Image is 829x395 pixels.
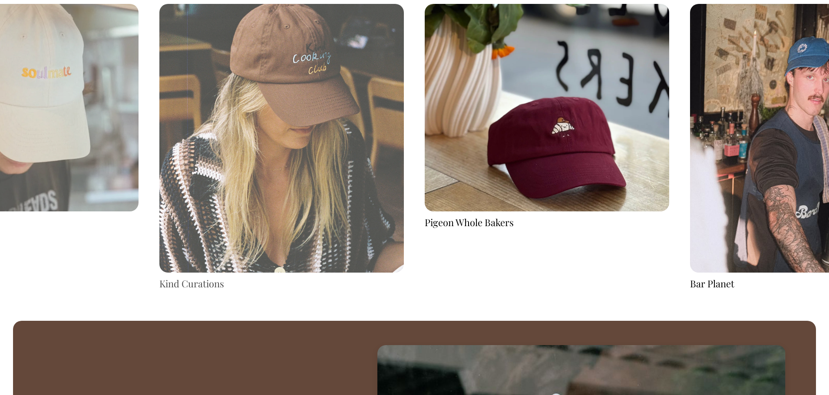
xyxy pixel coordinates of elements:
[425,4,669,212] img: Pigeon Whole Bakers
[159,4,404,273] img: Kind Curations
[425,216,669,229] div: Pigeon Whole Bakers
[159,277,404,290] div: Kind Curations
